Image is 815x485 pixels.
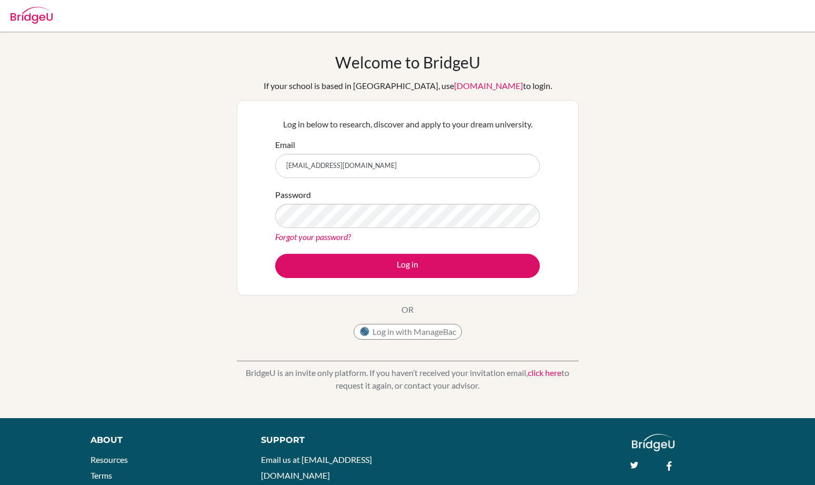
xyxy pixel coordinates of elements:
a: click here [528,368,561,378]
div: About [90,434,237,447]
img: Bridge-U [11,7,53,24]
p: BridgeU is an invite only platform. If you haven’t received your invitation email, to request it ... [237,367,579,392]
div: If your school is based in [GEOGRAPHIC_DATA], use to login. [264,80,552,92]
p: Log in below to research, discover and apply to your dream university. [275,118,540,131]
h1: Welcome to BridgeU [335,53,480,72]
a: [DOMAIN_NAME] [454,81,523,91]
a: Terms [90,470,112,480]
img: logo_white@2x-f4f0deed5e89b7ecb1c2cc34c3e3d731f90f0f143d5ea2071677605dd97b5244.png [632,434,675,451]
p: OR [401,303,414,316]
a: Email us at [EMAIL_ADDRESS][DOMAIN_NAME] [261,454,372,480]
a: Forgot your password? [275,232,351,242]
label: Email [275,138,295,151]
label: Password [275,189,311,201]
button: Log in [275,254,540,278]
button: Log in with ManageBac [354,324,462,340]
div: Support [261,434,397,447]
a: Resources [90,454,128,464]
